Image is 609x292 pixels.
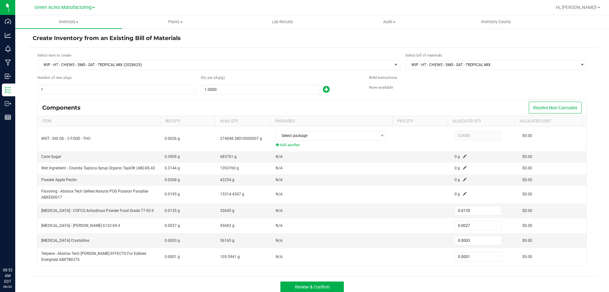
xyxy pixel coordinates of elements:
[455,178,460,182] span: 0 g
[556,5,597,10] span: Hi, [PERSON_NAME]!
[276,208,283,213] span: N/A
[336,19,442,25] span: Audit
[522,154,532,159] span: $0.00
[522,208,532,213] span: $0.00
[15,15,122,29] a: Inventory
[276,131,378,140] span: Select package
[220,178,234,182] span: 42254 g
[369,75,397,80] span: BOM Instructions
[220,192,244,196] span: 15314.4307 g
[529,102,582,113] button: Receive Non-Cannabis
[5,73,11,79] inline-svg: Inbound
[533,105,577,110] span: Receive Non-Cannabis
[165,136,180,141] span: 0.0026 g
[448,116,515,127] th: Allocated Qty
[165,223,180,228] span: 0.0027 g
[295,284,330,289] span: Review & Confirm
[522,192,532,196] span: $0.00
[165,255,180,259] span: 0.0001 g
[41,208,154,213] span: [MEDICAL_DATA] - COFCO Anhydrous Powder Food Grade 77-92-9
[5,114,11,120] inline-svg: Reports
[165,154,180,159] span: 0.3909 g
[37,53,71,58] span: Select item to create
[270,116,392,127] th: Packages
[522,255,532,259] span: $0.00
[35,5,92,10] span: Green Acres Manufacturing
[5,87,11,93] inline-svg: Inventory
[220,238,234,243] span: 56165 g
[165,192,180,196] span: 0.0195 g
[41,166,155,170] span: Wet Ingredient - Ciranda Tapioca Syrup Organic TapiOK LMO-DE-43
[5,32,11,38] inline-svg: Analytics
[41,223,120,228] span: [MEDICAL_DATA] - [PERSON_NAME] 6132-04-3
[33,34,592,43] h4: Create Inventory from an Existing Bill of Materials
[276,166,283,170] span: N/A
[276,192,283,196] span: N/A
[369,85,393,90] span: None available
[392,116,448,127] th: Pkg Qty
[37,75,72,81] span: Number of new packages to create
[229,15,336,29] a: Lab Results
[5,59,11,66] inline-svg: Manufacturing
[522,133,532,138] span: $0.00
[522,223,532,228] span: $0.00
[15,19,122,25] span: Inventory
[276,238,283,243] span: N/A
[405,53,442,58] span: Select bill of materials
[160,116,215,127] th: Req Qty
[522,166,532,170] span: $0.00
[41,154,61,159] span: Cane Sugar
[41,238,89,243] span: [MEDICAL_DATA] Crystalline
[6,241,25,260] iframe: Resource center
[41,251,146,262] span: Terpene - Abstrax Tech [PERSON_NAME] EFFECTS For Edibles Energized ABXTB0376
[220,166,239,170] span: 1393760 g
[515,116,582,127] th: Allocated Cost
[41,189,148,200] span: Flavoring - Abstrax Tech Gellies Natural POG Passion Paradise ABXED0017
[220,208,234,213] span: 32645 g
[42,104,85,111] div: Components
[336,15,443,29] a: Audit
[3,267,12,284] p: 08:52 AM EDT
[165,238,180,243] span: 0.0003 g
[455,154,460,159] span: 0 g
[165,178,180,182] span: 0.0268 g
[220,255,240,259] span: 105.5941 g
[473,19,520,25] span: Inventory Counts
[5,18,11,25] inline-svg: Dashboard
[276,255,283,259] span: N/A
[406,60,579,69] span: WIP - HT - CHEWS - 5MG - SAT - TROPICAL MIX
[320,89,330,93] span: Add new output
[263,19,302,25] span: Lab Results
[201,75,220,81] span: Quantity per package (g)
[276,142,391,148] span: Add another
[455,166,460,170] span: 0 g
[522,238,532,243] span: $0.00
[165,166,180,170] span: 0.3144 g
[220,154,237,159] span: 683701 g
[455,192,460,196] span: 0 g
[41,136,91,141] span: WGT - DIS OIL - 2 FOOD - THC
[522,178,532,182] span: $0.00
[220,136,262,141] span: 274048.38010000007 g
[276,223,283,228] span: N/A
[5,100,11,107] inline-svg: Outbound
[5,46,11,52] inline-svg: Monitoring
[276,154,283,159] span: N/A
[276,178,283,182] span: N/A
[220,75,226,81] span: (g)
[215,116,270,127] th: Avail Qty
[220,223,234,228] span: 45683 g
[122,19,229,25] span: Plants
[122,15,229,29] a: Plants
[41,178,77,182] span: Powder Apple Pectin
[165,208,180,213] span: 0.0135 g
[443,15,550,29] a: Inventory Counts
[3,284,12,289] p: 08/20
[37,116,160,127] th: Item
[38,60,392,69] span: WIP - HT - CHEWS - 5MG - SAT - TROPICAL MIX (2028625)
